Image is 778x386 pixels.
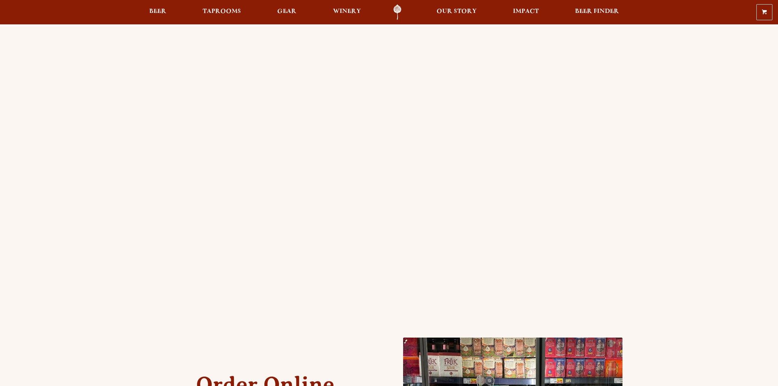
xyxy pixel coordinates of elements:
[277,9,296,14] span: Gear
[273,5,301,20] a: Gear
[571,5,624,20] a: Beer Finder
[203,9,241,14] span: Taprooms
[513,9,539,14] span: Impact
[575,9,619,14] span: Beer Finder
[432,5,481,20] a: Our Story
[508,5,543,20] a: Impact
[384,5,410,20] a: Odell Home
[145,5,171,20] a: Beer
[333,9,361,14] span: Winery
[198,5,246,20] a: Taprooms
[437,9,477,14] span: Our Story
[149,9,166,14] span: Beer
[328,5,365,20] a: Winery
